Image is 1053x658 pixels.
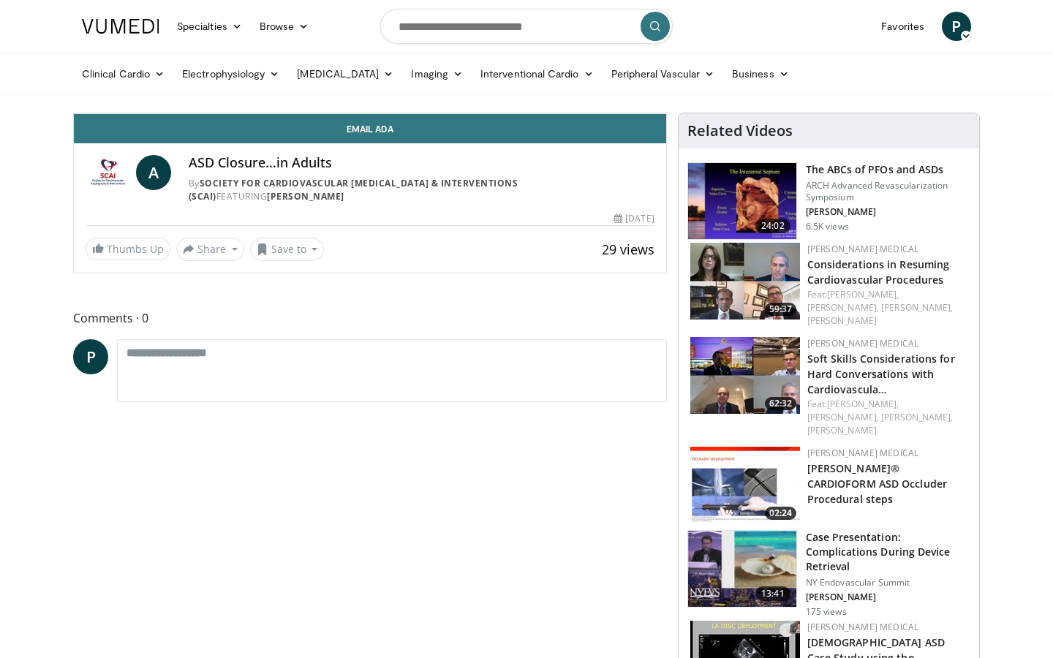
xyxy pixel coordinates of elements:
h4: Related Videos [687,122,793,140]
div: By FEATURING [189,177,654,203]
a: 59:37 [690,243,800,319]
a: Interventional Cardio [472,59,603,88]
button: Share [176,238,244,261]
h3: Case Presentation: Complications During Device Retrieval [806,530,970,574]
span: 29 views [602,241,654,258]
a: 02:24 [690,447,800,523]
a: Browse [251,12,318,41]
p: [PERSON_NAME] [806,206,970,218]
a: Specialties [168,12,251,41]
a: Imaging [402,59,472,88]
a: P [73,339,108,374]
a: [PERSON_NAME], [827,288,899,300]
img: VuMedi Logo [82,19,159,34]
p: 6.5K views [806,221,849,232]
a: [MEDICAL_DATA] [288,59,402,88]
a: [PERSON_NAME], [807,301,879,314]
a: [PERSON_NAME]® CARDIOFORM ASD Occluder Procedural steps [807,461,947,506]
span: 02:24 [765,507,796,520]
div: Feat. [807,398,967,437]
a: [PERSON_NAME], [881,411,953,423]
img: 3d2602c2-0fbf-4640-a4d7-b9bb9a5781b8.150x105_q85_crop-smart_upscale.jpg [688,163,796,239]
a: Favorites [872,12,933,41]
p: NY Endovascular Summit [806,577,970,589]
a: Electrophysiology [173,59,288,88]
a: Peripheral Vascular [603,59,723,88]
a: 13:41 Case Presentation: Complications During Device Retrieval NY Endovascular Summit [PERSON_NAM... [687,530,970,618]
p: [PERSON_NAME] [806,591,970,603]
span: 13:41 [755,586,790,601]
h4: ASD Closure...in Adults [189,155,654,171]
a: 62:32 [690,337,800,414]
img: ee1847a7-fc98-48a6-b7e5-8d1a1fa1195e.150x105_q85_crop-smart_upscale.jpg [690,447,800,523]
img: 37c6a4ce-250c-40f3-9702-5201ad2fd0ae.150x105_q85_crop-smart_upscale.jpg [688,531,796,607]
div: Feat. [807,288,967,328]
img: 52186a79-a81b-4bb1-bc60-faeab361462b.150x105_q85_crop-smart_upscale.jpg [690,337,800,414]
a: [PERSON_NAME], [807,411,879,423]
a: [PERSON_NAME] Medical [807,621,919,633]
a: Soft Skills Considerations for Hard Conversations with Cardiovascula… [807,352,955,396]
a: Clinical Cardio [73,59,173,88]
video-js: Video Player [74,113,666,114]
a: A [136,155,171,190]
a: P [942,12,971,41]
span: 62:32 [765,397,796,410]
a: [PERSON_NAME] Medical [807,337,919,349]
a: [PERSON_NAME] [807,314,877,327]
a: Considerations in Resuming Cardiovascular Procedures [807,257,950,287]
a: [PERSON_NAME] [807,424,877,436]
p: ARCH Advanced Revascularization Symposium [806,180,970,203]
span: Comments 0 [73,309,667,328]
img: Society for Cardiovascular Angiography & Interventions (SCAI) [86,155,130,190]
div: [DATE] [614,212,654,225]
a: Business [723,59,798,88]
a: [PERSON_NAME] Medical [807,447,919,459]
a: Email Ada [74,114,666,143]
span: 24:02 [755,219,790,233]
h3: The ABCs of PFOs and ASDs [806,162,970,177]
a: 24:02 The ABCs of PFOs and ASDs ARCH Advanced Revascularization Symposium [PERSON_NAME] 6.5K views [687,162,970,240]
a: [PERSON_NAME], [827,398,899,410]
a: Society for Cardiovascular [MEDICAL_DATA] & Interventions (SCAI) [189,177,518,203]
a: [PERSON_NAME] Medical [807,243,919,255]
button: Save to [250,238,325,261]
span: 59:37 [765,303,796,316]
a: [PERSON_NAME] [267,190,344,203]
a: Thumbs Up [86,238,170,260]
img: e2c830be-3a53-4107-8000-560c79d4122f.150x105_q85_crop-smart_upscale.jpg [690,243,800,319]
p: 175 views [806,606,847,618]
input: Search topics, interventions [380,9,673,44]
a: [PERSON_NAME], [881,301,953,314]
